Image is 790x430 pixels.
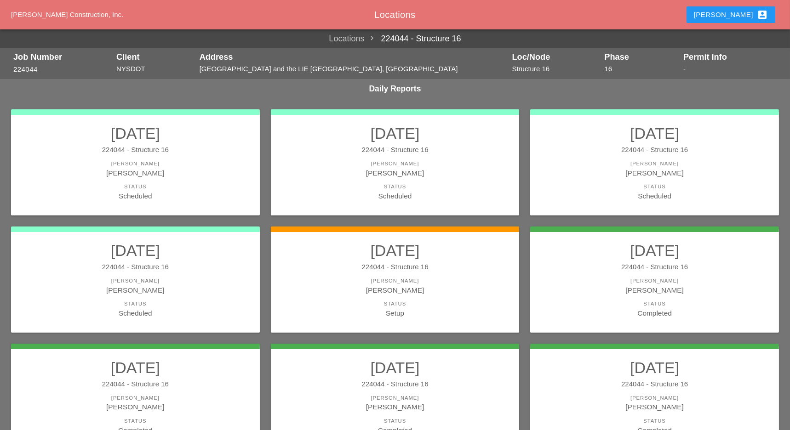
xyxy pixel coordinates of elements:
[757,9,768,20] i: account_box
[20,308,251,318] div: Scheduled
[539,241,770,260] h2: [DATE]
[20,300,251,308] div: Status
[20,183,251,191] div: Status
[11,11,123,18] a: [PERSON_NAME] Construction, Inc.
[539,183,770,191] div: Status
[539,402,770,412] div: [PERSON_NAME]
[13,64,38,75] button: 224044
[20,124,251,201] a: [DATE]224044 - Structure 16[PERSON_NAME][PERSON_NAME]StatusScheduled
[280,241,510,260] h2: [DATE]
[539,285,770,295] div: [PERSON_NAME]
[539,417,770,425] div: Status
[512,52,600,62] div: Loc/Node
[280,145,510,155] div: 224044 - Structure 16
[280,394,510,402] div: [PERSON_NAME]
[539,308,770,318] div: Completed
[539,191,770,201] div: Scheduled
[280,191,510,201] div: Scheduled
[539,358,770,377] h2: [DATE]
[20,358,251,377] h2: [DATE]
[280,300,510,308] div: Status
[200,52,508,62] div: Address
[329,33,364,45] a: Locations
[13,52,112,62] div: Job Number
[116,64,195,74] div: NYSDOT
[20,191,251,201] div: Scheduled
[604,52,679,62] div: Phase
[200,64,508,74] div: [GEOGRAPHIC_DATA] and the LIE [GEOGRAPHIC_DATA], [GEOGRAPHIC_DATA]
[20,145,251,155] div: 224044 - Structure 16
[687,6,775,23] button: [PERSON_NAME]
[20,379,251,390] div: 224044 - Structure 16
[683,64,777,74] div: -
[20,394,251,402] div: [PERSON_NAME]
[280,124,510,142] h2: [DATE]
[20,241,251,260] h2: [DATE]
[20,168,251,178] div: [PERSON_NAME]
[280,183,510,191] div: Status
[280,285,510,295] div: [PERSON_NAME]
[20,417,251,425] div: Status
[539,394,770,402] div: [PERSON_NAME]
[116,52,195,62] div: Client
[364,33,461,45] a: 224044 - Structure 16
[20,277,251,285] div: [PERSON_NAME]
[280,308,510,318] div: Setup
[280,160,510,168] div: [PERSON_NAME]
[280,262,510,272] div: 224044 - Structure 16
[280,168,510,178] div: [PERSON_NAME]
[20,160,251,168] div: [PERSON_NAME]
[280,277,510,285] div: [PERSON_NAME]
[539,124,770,142] h2: [DATE]
[280,124,510,201] a: [DATE]224044 - Structure 16[PERSON_NAME][PERSON_NAME]StatusScheduled
[20,285,251,295] div: [PERSON_NAME]
[280,402,510,412] div: [PERSON_NAME]
[280,417,510,425] div: Status
[20,402,251,412] div: [PERSON_NAME]
[374,10,415,20] a: Locations
[694,9,768,20] div: [PERSON_NAME]
[539,277,770,285] div: [PERSON_NAME]
[539,124,770,201] a: [DATE]224044 - Structure 16[PERSON_NAME][PERSON_NAME]StatusScheduled
[539,145,770,155] div: 224044 - Structure 16
[539,168,770,178] div: [PERSON_NAME]
[539,300,770,308] div: Status
[539,160,770,168] div: [PERSON_NAME]
[512,64,600,74] div: Structure 16
[280,241,510,318] a: [DATE]224044 - Structure 16[PERSON_NAME][PERSON_NAME]StatusSetup
[683,52,777,62] div: Permit Info
[539,241,770,318] a: [DATE]224044 - Structure 16[PERSON_NAME][PERSON_NAME]StatusCompleted
[539,379,770,390] div: 224044 - Structure 16
[20,241,251,318] a: [DATE]224044 - Structure 16[PERSON_NAME][PERSON_NAME]StatusScheduled
[280,358,510,377] h2: [DATE]
[604,64,679,74] div: 16
[539,262,770,272] div: 224044 - Structure 16
[20,124,251,142] h2: [DATE]
[280,379,510,390] div: 224044 - Structure 16
[20,262,251,272] div: 224044 - Structure 16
